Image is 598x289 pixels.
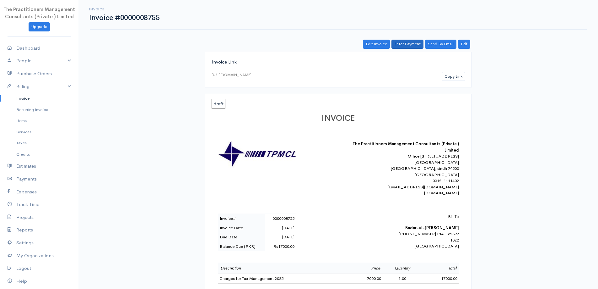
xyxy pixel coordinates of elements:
[349,214,459,249] div: [PHONE_NUMBER] PIA - 32397 1022 [GEOGRAPHIC_DATA]
[218,263,346,274] td: Description
[265,223,296,233] td: [DATE]
[422,274,459,284] td: 17000.00
[29,22,50,31] a: Upgrade
[89,14,159,22] h1: Invoice #0000008755
[218,223,265,233] td: Invoice Date
[349,153,459,196] div: Office [STREET_ADDRESS] [GEOGRAPHIC_DATA] [GEOGRAPHIC_DATA], sindh 74500 [GEOGRAPHIC_DATA] 0312-1...
[89,8,159,11] h6: Invoice
[3,6,75,19] span: The Practitioners Management Consultants (Private ) Limited
[422,263,459,274] td: Total
[218,214,265,223] td: Invoice#
[442,72,465,81] button: Copy Link
[349,214,459,220] p: Bill To
[218,232,265,242] td: Due Date
[265,232,296,242] td: [DATE]
[265,242,296,251] td: Rs17000.00
[458,40,470,49] a: Pdf
[212,72,251,78] div: [URL][DOMAIN_NAME]
[265,214,296,223] td: 0000008755
[383,263,422,274] td: Quantity
[353,141,459,153] b: The Practitioners Management Consultants (Private ) Limited
[405,225,459,231] b: Badar-ul-[PERSON_NAME]
[218,114,459,123] h1: INVOICE
[346,263,383,274] td: Price
[212,99,225,108] span: draft
[346,274,383,284] td: 17000.00
[212,58,465,66] div: Invoice Link
[218,141,296,168] img: logo-30862.jpg
[383,274,422,284] td: 1.00
[218,274,346,284] td: Charges for Tax Management 2025
[391,40,423,49] a: Enter Payment
[363,40,390,49] a: Edit Invoice
[218,242,265,251] td: Balance Due (PKR)
[425,40,456,49] a: Send By Email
